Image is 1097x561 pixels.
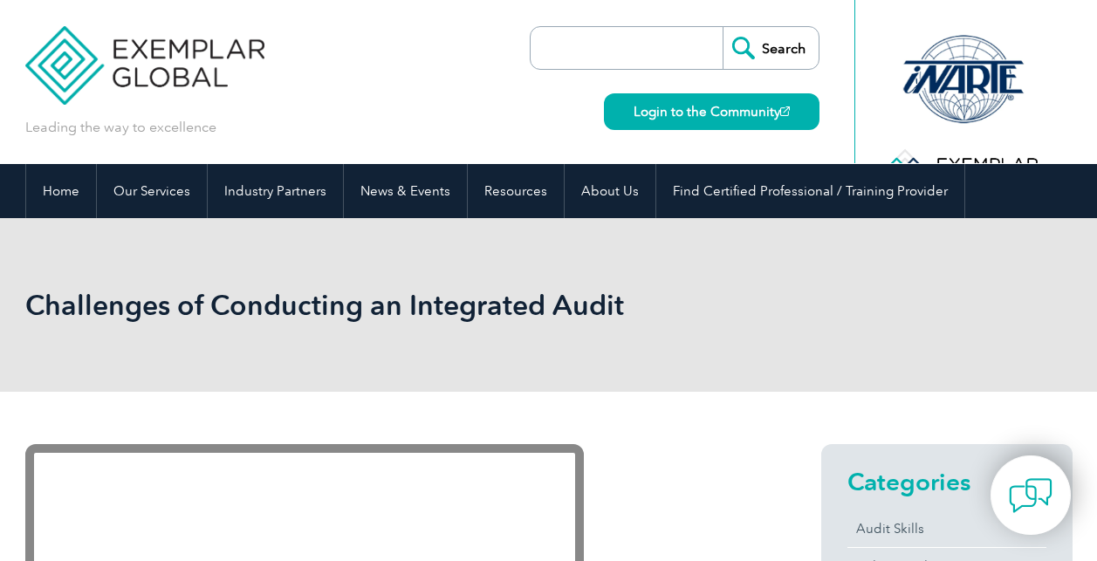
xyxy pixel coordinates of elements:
a: Home [26,164,96,218]
a: News & Events [344,164,467,218]
input: Search [723,27,819,69]
a: Find Certified Professional / Training Provider [656,164,964,218]
a: Our Services [97,164,207,218]
a: Resources [468,164,564,218]
img: open_square.png [780,106,790,116]
img: contact-chat.png [1009,474,1052,517]
a: About Us [565,164,655,218]
h1: Challenges of Conducting an Integrated Audit [25,288,696,322]
a: Login to the Community [604,93,819,130]
h2: Categories [847,468,1046,496]
p: Leading the way to excellence [25,118,216,137]
a: Industry Partners [208,164,343,218]
a: Audit Skills [847,510,1046,547]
